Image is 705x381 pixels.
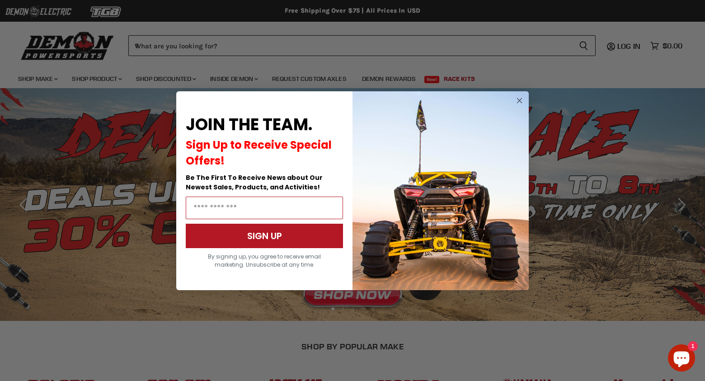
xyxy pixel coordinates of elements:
[186,137,332,168] span: Sign Up to Receive Special Offers!
[208,253,321,268] span: By signing up, you agree to receive email marketing. Unsubscribe at any time.
[186,224,343,248] button: SIGN UP
[514,95,525,106] button: Close dialog
[186,197,343,219] input: Email Address
[665,344,698,374] inbox-online-store-chat: Shopify online store chat
[186,173,323,192] span: Be The First To Receive News about Our Newest Sales, Products, and Activities!
[352,91,529,290] img: a9095488-b6e7-41ba-879d-588abfab540b.jpeg
[186,113,312,136] span: JOIN THE TEAM.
